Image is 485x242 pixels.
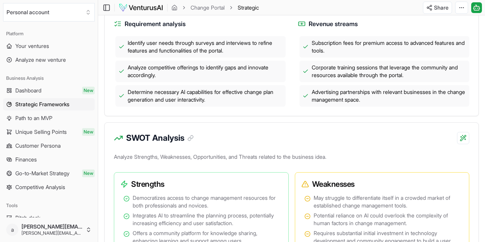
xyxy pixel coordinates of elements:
[15,170,69,177] span: Go-to-Market Strategy
[314,212,460,227] span: Potential reliance on AI could overlook the complexity of human factors in change management.
[3,112,95,124] a: Path to an MVP
[21,223,82,230] span: [PERSON_NAME][EMAIL_ADDRESS][PERSON_NAME][DOMAIN_NAME]
[3,28,95,40] div: Platform
[423,2,452,14] button: Share
[15,87,41,94] span: Dashboard
[312,39,467,54] span: Subscription fees for premium access to advanced features and tools.
[120,179,276,189] h3: Strengths
[3,54,95,66] a: Analyze new venture
[82,170,95,177] span: New
[15,156,37,163] span: Finances
[314,194,460,209] span: May struggle to differentiate itself in a crowded market of established change management tools.
[15,100,69,108] span: Strategic Frameworks
[301,179,457,189] h3: Weaknesses
[15,142,61,150] span: Customer Persona
[133,212,279,227] span: Integrates AI to streamline the planning process, potentially increasing efficiency and user sati...
[128,39,283,54] span: Identify user needs through surveys and interviews to refine features and functionalities of the ...
[128,64,283,79] span: Analyze competitive offerings to identify gaps and innovate accordingly.
[312,88,467,104] span: Advertising partnerships with relevant businesses in the change management space.
[15,183,65,191] span: Competitive Analysis
[21,230,82,236] span: [PERSON_NAME][EMAIL_ADDRESS][PERSON_NAME][DOMAIN_NAME]
[171,4,259,12] nav: breadcrumb
[82,87,95,94] span: New
[3,72,95,84] div: Business Analysis
[3,126,95,138] a: Unique Selling PointsNew
[118,3,163,12] img: logo
[3,40,95,52] a: Your ventures
[15,42,49,50] span: Your ventures
[3,221,95,239] button: a[PERSON_NAME][EMAIL_ADDRESS][PERSON_NAME][DOMAIN_NAME][PERSON_NAME][EMAIL_ADDRESS][PERSON_NAME][...
[125,19,186,29] span: Requirement analysis
[114,151,469,165] p: Analyze Strengths, Weaknesses, Opportunities, and Threats related to the business idea.
[238,4,259,12] span: Strategic
[3,140,95,152] a: Customer Persona
[133,194,279,209] span: Democratizes access to change management resources for both professionals and novices.
[3,167,95,179] a: Go-to-Market StrategyNew
[3,3,95,21] button: Select an organization
[6,224,18,236] span: a
[3,181,95,193] a: Competitive Analysis
[309,19,358,29] span: Revenue streams
[15,56,66,64] span: Analyze new venture
[3,153,95,166] a: Finances
[3,199,95,212] div: Tools
[3,98,95,110] a: Strategic Frameworks
[15,114,53,122] span: Path to an MVP
[3,84,95,97] a: DashboardNew
[15,128,67,136] span: Unique Selling Points
[3,212,95,224] a: Pitch deck
[312,64,467,79] span: Corporate training sessions that leverage the community and resources available through the portal.
[191,4,225,12] a: Change Portal
[434,4,449,12] span: Share
[82,128,95,136] span: New
[15,214,40,222] span: Pitch deck
[128,88,283,104] span: Determine necessary AI capabilities for effective change plan generation and user interactivity.
[126,132,194,144] h3: SWOT Analysis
